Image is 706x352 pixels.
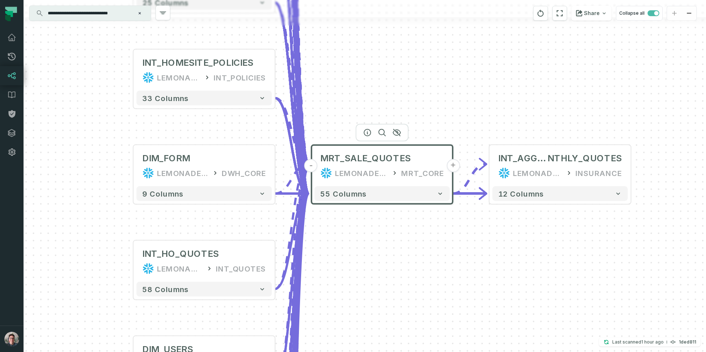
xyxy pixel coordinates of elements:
div: INSURANCE [575,167,622,179]
div: LEMONADE_DWH [335,167,388,179]
span: NTHLY_QUOTES [548,152,622,164]
p: Last scanned [612,338,664,346]
button: Share [571,6,611,21]
span: 9 columns [142,189,183,198]
span: 58 columns [142,285,189,294]
g: Edge from f57ba39d38b473d313c53ea8b720140f to 511f8fc1894581c1b4bff8d11481bb76 [275,3,309,194]
span: MRT_SALE_QUOTES [320,152,411,164]
img: avatar of Joshua Collins [4,332,19,346]
button: Clear search query [136,10,143,17]
div: LEMONADE_DWH [157,263,203,274]
button: Last scanned[DATE] 12:59:10 PM1ded811 [599,338,700,346]
div: LEMONADE_DWH [157,72,200,83]
button: zoom out [682,6,696,21]
span: 12 columns [498,189,544,198]
button: Collapse all [616,6,663,21]
div: INT_HO_QUOTES [142,248,219,260]
div: LEMONADE_DWH [157,167,208,179]
div: INT_AGG_IP_METRICS_MONTHLY_QUOTES [498,152,622,164]
span: 55 columns [320,189,367,198]
h4: 1ded811 [679,340,696,344]
div: INT_HOMESITE_POLICIES [142,57,253,69]
div: DIM_FORM [142,152,190,164]
div: LEMONADE_DWH [513,167,562,179]
div: INT_QUOTES [216,263,266,274]
div: MRT_CORE [401,167,444,179]
span: INT_AGG_IP_METRICS_MO [498,152,548,164]
g: Edge from 511f8fc1894581c1b4bff8d11481bb76 to d1ffba7883062c3f11b62ca4cf4783be [453,164,486,194]
div: INT_POLICIES [214,72,266,83]
button: + [446,159,460,172]
div: DWH_CORE [222,167,266,179]
relative-time: Aug 13, 2025, 12:59 PM MST [641,339,664,345]
button: - [304,159,318,172]
span: 33 columns [142,94,189,103]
